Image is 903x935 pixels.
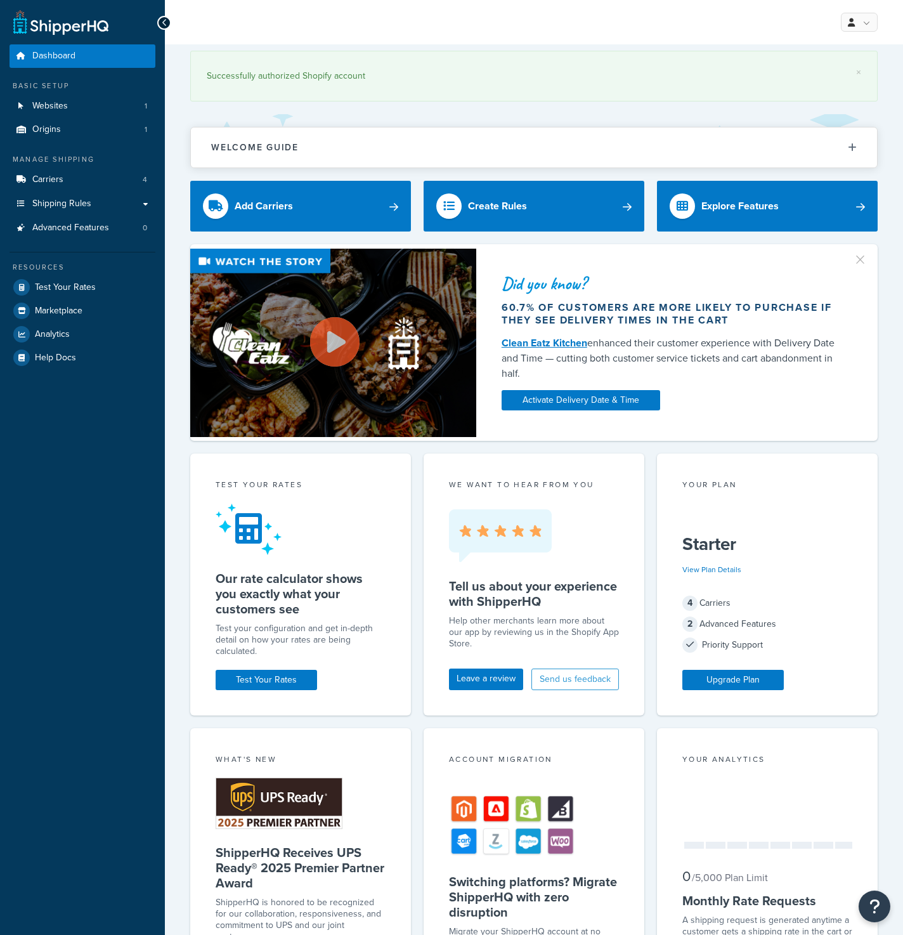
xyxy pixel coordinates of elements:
div: Test your configuration and get in-depth detail on how your rates are being calculated. [216,623,386,657]
div: Resources [10,262,155,273]
li: Carriers [10,168,155,192]
span: 4 [143,174,147,185]
a: Activate Delivery Date & Time [502,390,660,410]
div: Manage Shipping [10,154,155,165]
div: Create Rules [468,197,527,215]
li: Advanced Features [10,216,155,240]
div: Basic Setup [10,81,155,91]
p: Help other merchants learn more about our app by reviewing us in the Shopify App Store. [449,615,619,650]
a: Carriers4 [10,168,155,192]
span: Marketplace [35,306,82,317]
a: Add Carriers [190,181,411,232]
span: 1 [145,124,147,135]
small: / 5,000 Plan Limit [692,870,768,885]
div: Your Plan [682,479,852,494]
a: Dashboard [10,44,155,68]
span: Websites [32,101,68,112]
li: Websites [10,95,155,118]
button: Welcome Guide [191,128,877,167]
h5: Our rate calculator shows you exactly what your customers see [216,571,386,617]
a: Advanced Features0 [10,216,155,240]
a: Websites1 [10,95,155,118]
div: Your Analytics [682,754,852,768]
a: Test Your Rates [216,670,317,690]
p: we want to hear from you [449,479,619,490]
span: Shipping Rules [32,199,91,209]
div: Account Migration [449,754,619,768]
span: Analytics [35,329,70,340]
div: Test your rates [216,479,386,494]
div: Carriers [682,594,852,612]
div: Add Carriers [235,197,293,215]
a: Help Docs [10,346,155,369]
a: Explore Features [657,181,878,232]
a: Marketplace [10,299,155,322]
span: Carriers [32,174,63,185]
span: 0 [143,223,147,233]
a: View Plan Details [682,564,741,575]
div: 60.7% of customers are more likely to purchase if they see delivery times in the cart [502,301,847,327]
a: Origins1 [10,118,155,141]
button: Send us feedback [531,669,619,690]
div: Did you know? [502,275,847,292]
span: Origins [32,124,61,135]
img: Video thumbnail [190,249,476,437]
a: Leave a review [449,669,523,690]
div: Advanced Features [682,615,852,633]
a: × [856,67,861,77]
a: Upgrade Plan [682,670,784,690]
h5: Monthly Rate Requests [682,893,852,908]
h5: Switching platforms? Migrate ShipperHQ with zero disruption [449,874,619,920]
a: Create Rules [424,181,644,232]
span: Test Your Rates [35,282,96,293]
div: Explore Features [701,197,779,215]
span: Dashboard [32,51,75,62]
a: Analytics [10,323,155,346]
span: 4 [682,596,698,611]
h5: Starter [682,534,852,554]
h2: Welcome Guide [211,143,299,152]
div: Priority Support [682,636,852,654]
span: 1 [145,101,147,112]
a: Clean Eatz Kitchen [502,336,587,350]
span: Help Docs [35,353,76,363]
span: 0 [682,866,691,887]
h5: Tell us about your experience with ShipperHQ [449,579,619,609]
div: Successfully authorized Shopify account [207,67,861,85]
div: enhanced their customer experience with Delivery Date and Time — cutting both customer service ti... [502,336,847,381]
a: Test Your Rates [10,276,155,299]
button: Open Resource Center [859,891,890,922]
a: Shipping Rules [10,192,155,216]
span: Advanced Features [32,223,109,233]
span: 2 [682,617,698,632]
h5: ShipperHQ Receives UPS Ready® 2025 Premier Partner Award [216,845,386,891]
li: Origins [10,118,155,141]
div: What's New [216,754,386,768]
